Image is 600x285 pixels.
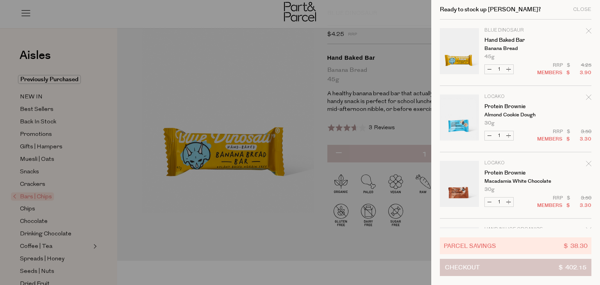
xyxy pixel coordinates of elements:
p: Banana Bread [484,46,545,51]
p: Macadamia White Chocolate [484,179,545,184]
span: Parcel Savings [444,241,496,250]
div: Remove Protein Brownie [586,93,591,104]
span: 30g [484,187,495,192]
input: QTY Protein Brownie [494,198,504,207]
p: Locako [484,161,545,166]
div: Remove Macadamia Butter [586,226,591,237]
span: 30g [484,121,495,126]
p: Blue Dinosaur [484,28,545,33]
a: Hand Baked Bar [484,37,545,43]
p: Almond Cookie Dough [484,112,545,118]
div: Remove Hand Baked Bar [586,27,591,37]
div: Close [573,7,591,12]
button: Checkout$ 402.15 [440,259,591,276]
p: Locako [484,94,545,99]
div: Remove Protein Brownie [586,160,591,170]
span: $ 402.15 [559,259,586,276]
input: QTY Hand Baked Bar [494,65,504,74]
span: Checkout [445,259,480,276]
a: Protein Brownie [484,170,545,176]
h2: Ready to stock up [PERSON_NAME]? [440,7,541,12]
span: 45g [484,54,495,59]
p: Hand 'n' Hoe Organics [484,227,545,232]
a: Protein Brownie [484,104,545,109]
input: QTY Protein Brownie [494,131,504,140]
span: $ 38.30 [564,241,587,250]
